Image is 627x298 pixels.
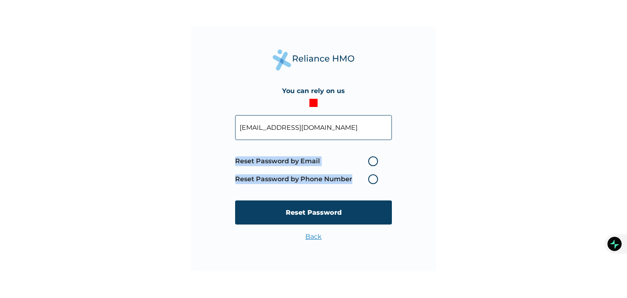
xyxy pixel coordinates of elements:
[235,174,382,184] label: Reset Password by Phone Number
[235,200,392,225] input: Reset Password
[235,156,382,166] label: Reset Password by Email
[235,115,392,140] input: Your Enrollee ID or Email Address
[305,233,322,240] a: Back
[273,49,354,70] img: Reliance Health's Logo
[282,87,345,95] h4: You can rely on us
[235,152,382,188] span: Password reset method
